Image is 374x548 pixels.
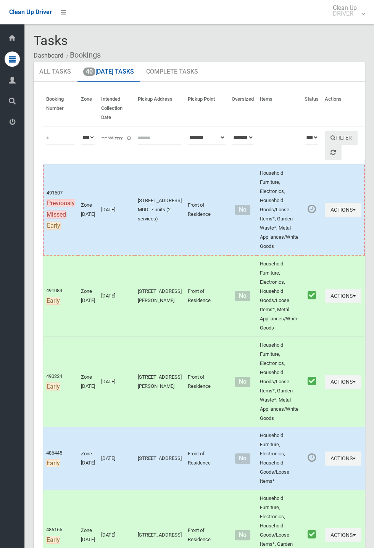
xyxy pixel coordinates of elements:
td: Front of Residence [185,255,229,337]
h4: Normal sized [232,293,254,299]
td: Zone [DATE] [78,337,98,427]
td: Front of Residence [185,427,229,490]
td: Front of Residence [185,164,229,255]
th: Status [301,91,322,126]
button: Actions [325,289,361,303]
td: 486445 [43,427,78,490]
td: Household Furniture, Electronics, Household Goods/Loose Items*, Garden Waste*, Metal Appliances/W... [257,337,301,427]
span: Early [46,536,60,544]
button: Filter [325,131,358,145]
td: Household Furniture, Electronics, Household Goods/Loose Items* [257,427,301,490]
span: Tasks [34,33,68,48]
span: Early [46,459,60,467]
small: DRIVER [333,11,357,16]
a: Complete Tasks [140,62,204,82]
td: [STREET_ADDRESS] [135,427,185,490]
i: Booking awaiting collection. Mark as collected or report issues to complete task. [308,453,316,463]
td: 491084 [43,255,78,337]
td: Household Furniture, Electronics, Household Goods/Loose Items*, Garden Waste*, Metal Appliances/W... [257,164,301,255]
h4: Normal sized [232,207,254,213]
th: Booking Number [43,91,78,126]
td: [DATE] [98,427,135,490]
span: Early [46,297,60,305]
h4: Normal sized [232,532,254,538]
i: Booking marked as collected. [308,529,316,539]
a: Dashboard [34,52,63,59]
td: [STREET_ADDRESS][PERSON_NAME] [135,337,185,427]
button: Actions [325,375,361,389]
i: Booking marked as collected. [308,376,316,386]
th: Intended Collection Date [98,91,135,126]
td: Front of Residence [185,337,229,427]
td: [STREET_ADDRESS][PERSON_NAME] [135,255,185,337]
span: No [235,453,250,464]
th: Actions [322,91,365,126]
th: Pickup Point [185,91,229,126]
i: Booking awaiting collection. Mark as collected or report issues to complete task. [308,204,316,214]
td: [STREET_ADDRESS] MUD: 7 units (2 services) [135,164,185,255]
h4: Normal sized [232,379,254,385]
td: 491607 [43,164,78,255]
td: Zone [DATE] [78,427,98,490]
td: Zone [DATE] [78,164,98,255]
button: Actions [325,528,361,542]
span: Early [47,222,61,230]
span: 40 [83,67,95,76]
span: Clean Up Driver [9,8,52,16]
span: No [235,291,250,301]
td: Household Furniture, Electronics, Household Goods/Loose Items*, Metal Appliances/White Goods [257,255,301,337]
button: Actions [325,452,361,466]
a: Clean Up Driver [9,6,52,18]
span: Clean Up [329,5,364,16]
span: No [235,530,250,540]
th: Oversized [229,91,257,126]
th: Items [257,91,301,126]
td: [DATE] [98,255,135,337]
span: No [235,205,250,215]
td: [DATE] [98,337,135,427]
span: Previously Missed [47,199,75,219]
td: Zone [DATE] [78,255,98,337]
a: 40[DATE] Tasks [77,62,140,82]
span: Early [46,382,60,391]
span: No [235,377,250,387]
a: All Tasks [34,62,77,82]
td: 490224 [43,337,78,427]
h4: Normal sized [232,455,254,462]
button: Actions [325,203,361,217]
td: [DATE] [98,164,135,255]
i: Booking marked as collected. [308,290,316,300]
th: Pickup Address [135,91,185,126]
th: Zone [78,91,98,126]
li: Bookings [64,48,101,62]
